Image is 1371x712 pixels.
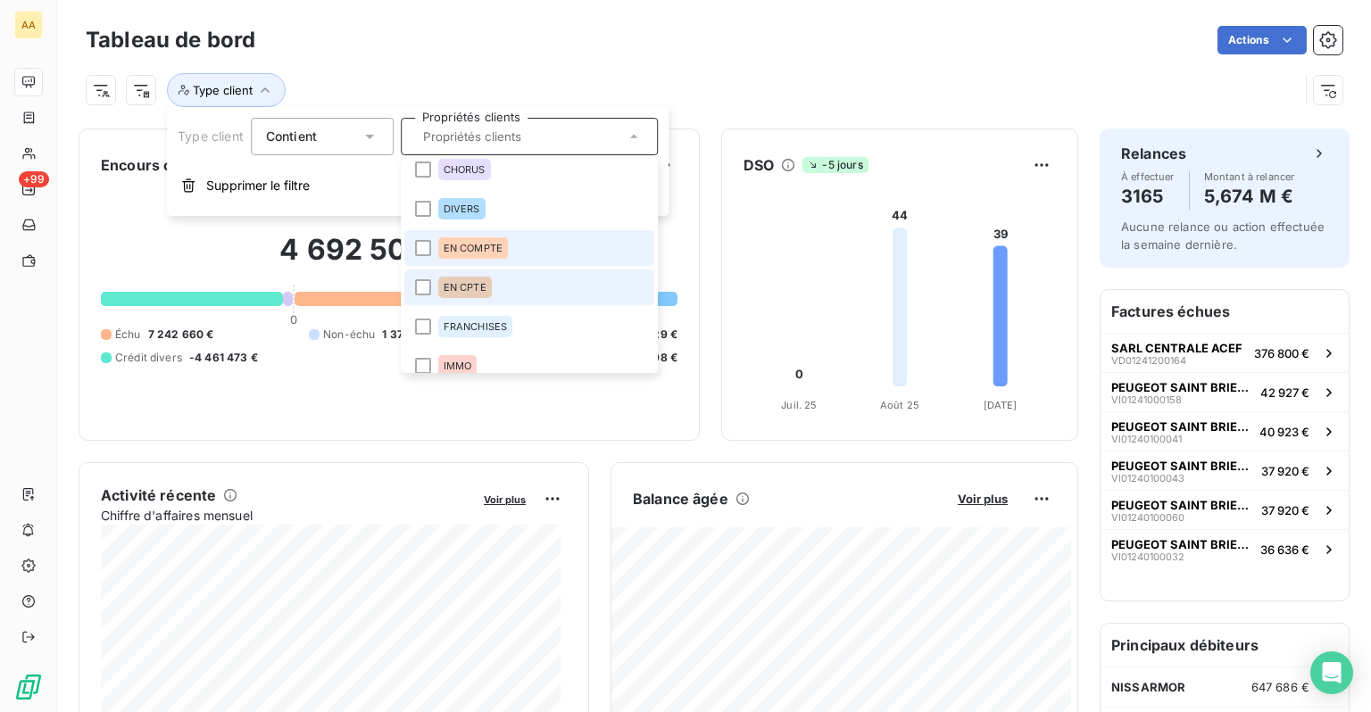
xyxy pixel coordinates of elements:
span: VI01240100032 [1111,551,1184,562]
span: VI01240100043 [1111,473,1184,484]
span: EN CPTE [444,282,486,293]
span: Montant à relancer [1204,171,1295,182]
button: PEUGEOT SAINT BRIEUC (GEMY)VI0124010004140 923 € [1101,411,1349,451]
div: Open Intercom Messenger [1310,651,1353,694]
span: CHORUS [444,164,486,175]
span: Type client [193,83,253,97]
span: PEUGEOT SAINT BRIEUC (GEMY) [1111,498,1254,512]
h6: Relances [1121,143,1186,164]
tspan: [DATE] [984,399,1018,411]
span: Aucune relance ou action effectuée la semaine dernière. [1121,219,1325,252]
span: Voir plus [484,493,526,506]
span: 376 800 € [1254,346,1309,360]
span: Chiffre d'affaires mensuel [101,506,471,525]
span: PEUGEOT SAINT BRIEUC (GEMY) [1111,459,1254,473]
span: 7 242 660 € [148,327,214,343]
button: Actions [1217,26,1307,54]
span: 40 923 € [1259,425,1309,439]
span: VI01240100041 [1111,434,1182,444]
span: IMMO [444,360,472,371]
h6: Encours client [101,154,203,176]
img: Logo LeanPay [14,673,43,701]
span: Non-échu [323,327,375,343]
span: PEUGEOT SAINT BRIEUC (GEMY) [1111,380,1253,394]
button: PEUGEOT SAINT BRIEUC (GEMY)VI0124010006037 920 € [1101,490,1349,529]
span: À effectuer [1121,171,1175,182]
span: PEUGEOT SAINT BRIEUC (GEMY) [1111,537,1253,551]
h4: 3165 [1121,182,1175,211]
button: Voir plus [478,491,531,507]
span: 42 927 € [1260,385,1309,400]
h3: Tableau de bord [86,24,255,56]
button: PEUGEOT SAINT BRIEUC (GEMY)VI0124010003236 636 € [1101,529,1349,568]
span: SARL CENTRALE ACEF [1111,341,1242,355]
span: -4 461 473 € [189,350,258,366]
h6: Principaux débiteurs [1101,624,1349,666]
button: Type client [167,73,286,107]
tspan: Juil. 25 [781,399,817,411]
button: Voir plus [952,491,1013,507]
span: EN COMPTE [444,243,503,253]
span: Crédit divers [115,350,182,366]
span: 647 686 € [1251,680,1309,694]
button: SARL CENTRALE ACEFVD01241200164376 800 € [1101,333,1349,372]
span: 37 920 € [1261,464,1309,478]
tspan: Août 25 [880,399,919,411]
span: Échu [115,327,141,343]
span: +99 [19,171,49,187]
span: Supprimer le filtre [206,177,310,195]
span: VD01241200164 [1111,355,1186,366]
span: Voir plus [958,492,1008,506]
span: 0 [290,312,297,327]
span: 37 920 € [1261,503,1309,517]
h2: 4 692 502,35 € [101,232,677,286]
span: VI01241000158 [1111,394,1182,405]
span: FRANCHISES [444,321,508,332]
input: Propriétés clients [416,128,625,145]
span: 1 377 885 € [382,327,444,343]
button: Supprimer le filtre [167,166,669,205]
span: -5 jours [802,157,868,173]
span: Type client [178,128,244,144]
span: DIVERS [444,203,480,214]
span: PEUGEOT SAINT BRIEUC (GEMY) [1111,419,1252,434]
span: VI01240100060 [1111,512,1184,523]
button: PEUGEOT SAINT BRIEUC (GEMY)VI0124010004337 920 € [1101,451,1349,490]
span: NISSARMOR [1111,680,1185,694]
h6: Balance âgée [633,488,728,509]
h6: Factures échues [1101,290,1349,333]
div: AA [14,11,43,39]
span: 36 636 € [1260,542,1309,557]
button: PEUGEOT SAINT BRIEUC (GEMY)VI0124100015842 927 € [1101,372,1349,411]
span: Contient [266,128,317,144]
h6: DSO [744,154,774,176]
h6: Activité récente [101,484,216,506]
h4: 5,674 M € [1204,182,1295,211]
